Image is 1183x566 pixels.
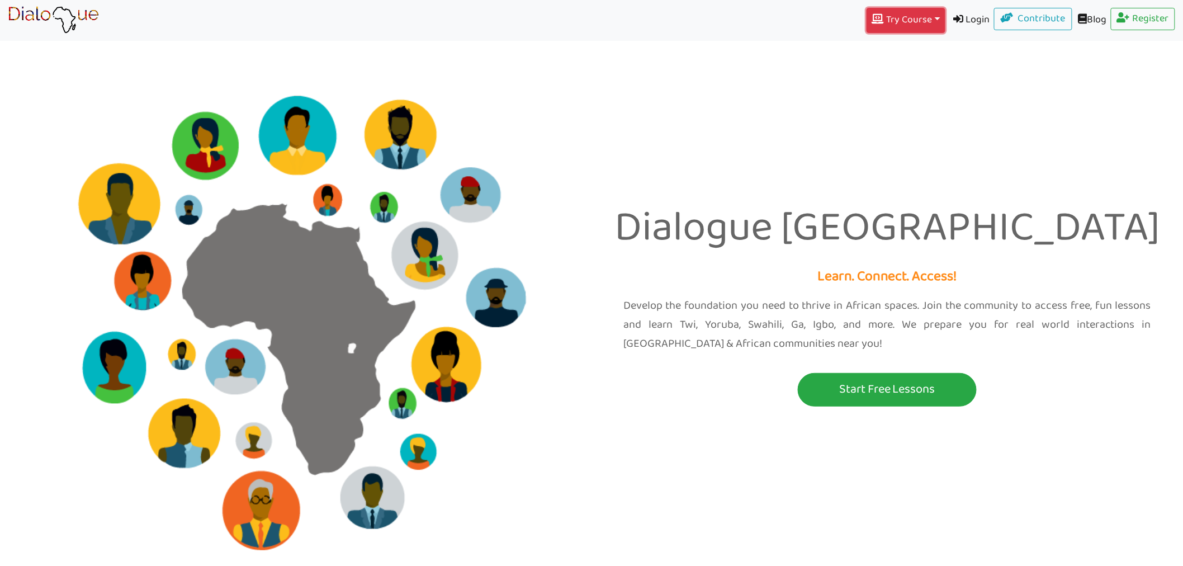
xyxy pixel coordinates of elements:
img: learn African language platform app [8,6,99,34]
button: Try Course [867,8,945,33]
p: Start Free Lessons [801,379,974,400]
p: Learn. Connect. Access! [600,265,1175,289]
a: Blog [1072,8,1111,33]
button: Start Free Lessons [798,373,977,407]
p: Dialogue [GEOGRAPHIC_DATA] [600,194,1175,265]
a: Contribute [994,8,1072,30]
a: Login [945,8,995,33]
a: Start Free Lessons [600,373,1175,407]
a: Register [1111,8,1176,30]
p: Develop the foundation you need to thrive in African spaces. Join the community to access free, f... [623,296,1151,353]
